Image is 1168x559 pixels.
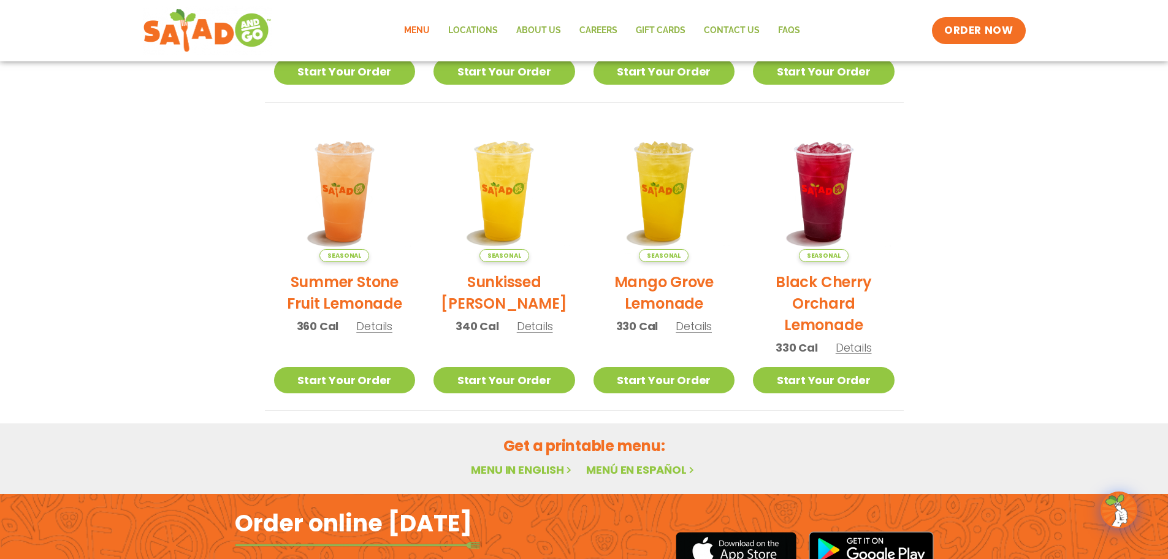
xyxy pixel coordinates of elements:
[433,271,575,314] h2: Sunkissed [PERSON_NAME]
[274,121,416,263] img: Product photo for Summer Stone Fruit Lemonade
[753,58,895,85] a: Start Your Order
[594,367,735,393] a: Start Your Order
[235,508,472,538] h2: Order online [DATE]
[627,17,695,45] a: GIFT CARDS
[676,318,712,334] span: Details
[753,271,895,336] h2: Black Cherry Orchard Lemonade
[433,367,575,393] a: Start Your Order
[143,6,272,55] img: new-SAG-logo-768×292
[932,17,1025,44] a: ORDER NOW
[356,318,392,334] span: Details
[836,340,872,355] span: Details
[1102,493,1136,527] img: wpChatIcon
[439,17,507,45] a: Locations
[456,318,499,334] span: 340 Cal
[235,542,480,549] img: fork
[274,367,416,393] a: Start Your Order
[753,367,895,393] a: Start Your Order
[616,318,658,334] span: 330 Cal
[944,23,1013,38] span: ORDER NOW
[507,17,570,45] a: About Us
[695,17,769,45] a: Contact Us
[517,318,553,334] span: Details
[433,58,575,85] a: Start Your Order
[471,462,574,477] a: Menu in English
[297,318,339,334] span: 360 Cal
[594,121,735,263] img: Product photo for Mango Grove Lemonade
[395,17,809,45] nav: Menu
[799,249,849,262] span: Seasonal
[479,249,529,262] span: Seasonal
[639,249,689,262] span: Seasonal
[265,435,904,457] h2: Get a printable menu:
[586,462,697,477] a: Menú en español
[594,58,735,85] a: Start Your Order
[570,17,627,45] a: Careers
[274,271,416,314] h2: Summer Stone Fruit Lemonade
[769,17,809,45] a: FAQs
[319,249,369,262] span: Seasonal
[753,121,895,263] img: Product photo for Black Cherry Orchard Lemonade
[433,121,575,263] img: Product photo for Sunkissed Yuzu Lemonade
[594,271,735,314] h2: Mango Grove Lemonade
[274,58,416,85] a: Start Your Order
[395,17,439,45] a: Menu
[776,339,818,356] span: 330 Cal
